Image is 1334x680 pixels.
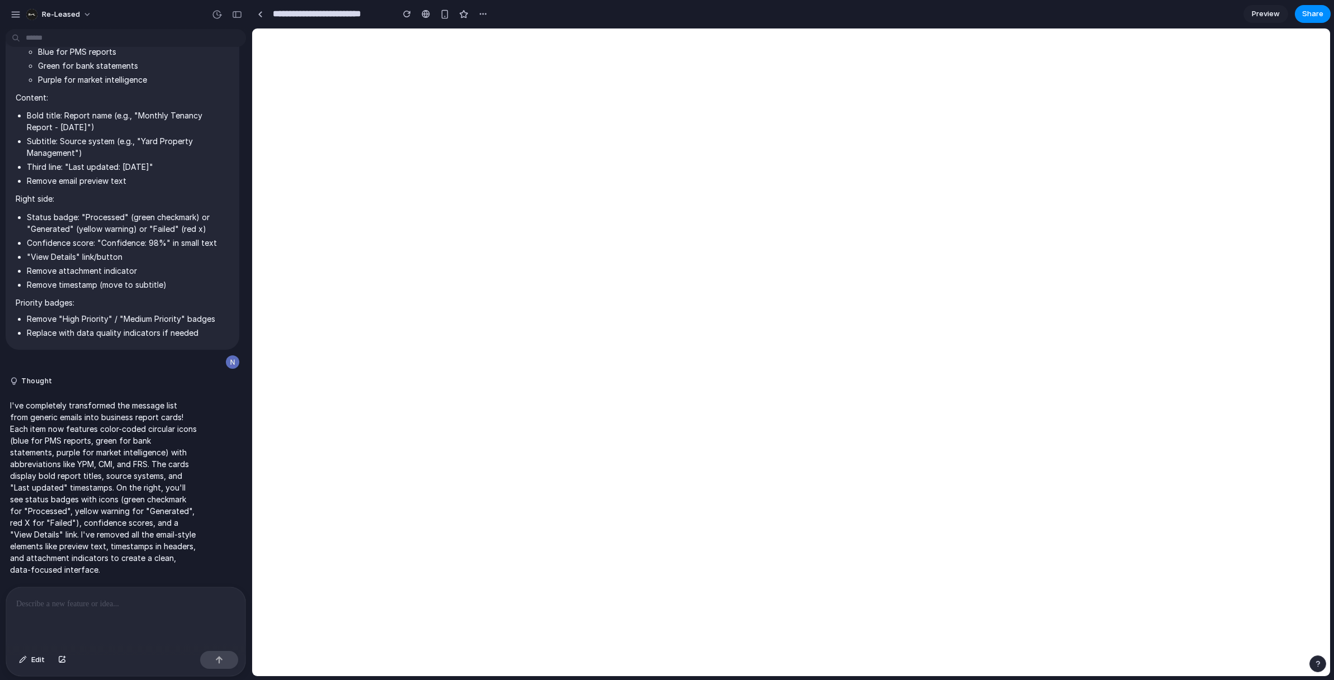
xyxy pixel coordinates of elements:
[31,654,45,665] span: Edit
[27,265,229,277] p: Remove attachment indicator
[38,74,229,85] p: Purple for market intelligence
[27,237,229,249] p: Confidence score: "Confidence: 98%" in small text
[27,110,229,133] p: Bold title: Report name (e.g., "Monthly Tenancy Report - [DATE]")
[42,9,80,20] span: Re-Leased
[27,135,229,159] p: Subtitle: Source system (e.g., "Yard Property Management")
[1295,5,1331,23] button: Share
[10,400,197,576] p: I've completely transformed the message list from generic emails into business report cards! Each...
[27,211,229,235] p: Status badge: "Processed" (green checkmark) or "Generated" (yellow warning) or "Failed" (red x)
[1252,8,1280,20] span: Preview
[27,279,229,291] p: Remove timestamp (move to subtitle)
[16,297,229,308] p: Priority badges:
[27,175,229,187] p: Remove email preview text
[1302,8,1323,20] span: Share
[27,313,229,325] p: Remove "High Priority" / "Medium Priority" badges
[16,92,229,103] p: Content:
[1243,5,1288,23] a: Preview
[27,251,229,263] p: "View Details" link/button
[22,6,97,23] button: Re-Leased
[16,193,229,205] p: Right side:
[27,327,229,339] p: Replace with data quality indicators if needed
[13,651,50,669] button: Edit
[27,161,229,173] p: Third line: "Last updated: [DATE]"
[38,46,229,58] p: Blue for PMS reports
[38,60,229,72] p: Green for bank statements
